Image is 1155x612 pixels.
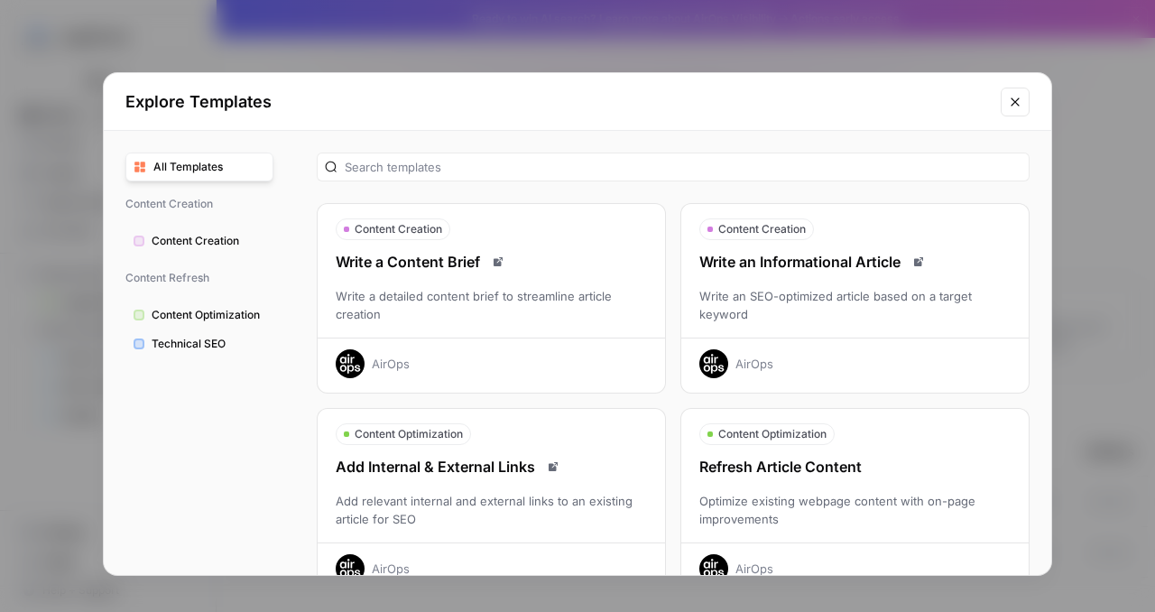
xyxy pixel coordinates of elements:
div: AirOps [735,355,773,373]
a: Read docs [542,456,564,478]
span: Technical SEO [152,336,265,352]
div: Refresh Article Content [681,456,1029,478]
button: Content Creation [125,227,273,255]
span: Content Optimization [355,426,463,442]
a: Read docs [908,251,929,273]
div: Add Internal & External Links [318,456,665,478]
div: Write an SEO-optimized article based on a target keyword [681,287,1029,323]
span: All Templates [153,159,265,175]
span: Content Optimization [152,307,265,323]
span: Content Refresh [125,263,273,293]
div: Write a detailed content brief to streamline article creation [318,287,665,323]
span: Content Creation [355,221,442,237]
span: Content Optimization [718,426,827,442]
div: Write an Informational Article [681,251,1029,273]
div: AirOps [735,560,773,578]
span: Content Creation [152,233,265,249]
div: Optimize existing webpage content with on-page improvements [681,492,1029,528]
span: Content Creation [718,221,806,237]
button: Technical SEO [125,329,273,358]
div: Add relevant internal and external links to an existing article for SEO [318,492,665,528]
h2: Explore Templates [125,89,990,115]
button: Content OptimizationAdd Internal & External LinksRead docsAdd relevant internal and external link... [317,408,666,598]
div: AirOps [372,560,410,578]
input: Search templates [345,158,1021,176]
div: Write a Content Brief [318,251,665,273]
a: Read docs [487,251,509,273]
div: AirOps [372,355,410,373]
button: Content CreationWrite an Informational ArticleRead docsWrite an SEO-optimized article based on a ... [680,203,1030,394]
button: Content OptimizationRefresh Article ContentOptimize existing webpage content with on-page improve... [680,408,1030,598]
button: Content CreationWrite a Content BriefRead docsWrite a detailed content brief to streamline articl... [317,203,666,394]
button: All Templates [125,153,273,181]
button: Close modal [1001,88,1030,116]
button: Content Optimization [125,301,273,329]
span: Content Creation [125,189,273,219]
